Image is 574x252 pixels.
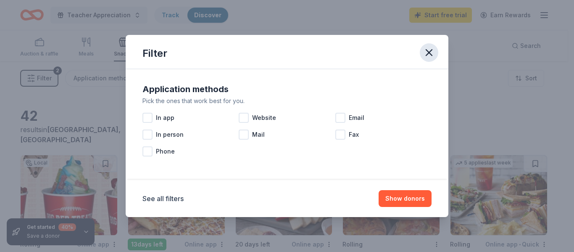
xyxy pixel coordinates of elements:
[349,113,364,123] span: Email
[349,130,359,140] span: Fax
[252,113,276,123] span: Website
[142,194,184,204] button: See all filters
[142,96,432,106] div: Pick the ones that work best for you.
[252,130,265,140] span: Mail
[142,82,432,96] div: Application methods
[156,113,174,123] span: In app
[156,130,184,140] span: In person
[156,146,175,157] span: Phone
[379,190,432,207] button: Show donors
[142,47,167,60] div: Filter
